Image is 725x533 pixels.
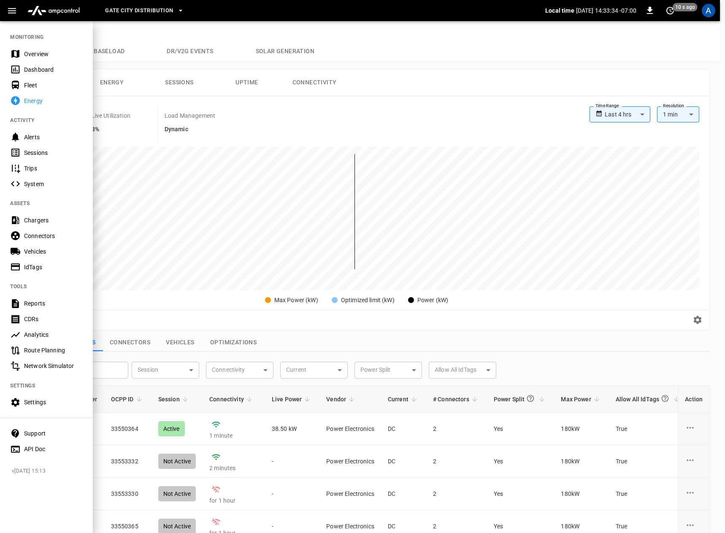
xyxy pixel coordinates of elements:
[24,50,83,58] div: Overview
[24,133,83,141] div: Alerts
[24,445,83,453] div: API Doc
[24,330,83,339] div: Analytics
[24,3,83,19] img: ampcontrol.io logo
[24,65,83,74] div: Dashboard
[24,232,83,240] div: Connectors
[24,180,83,188] div: System
[24,216,83,225] div: Chargers
[24,346,83,354] div: Route Planning
[24,81,83,89] div: Fleet
[663,4,677,17] button: set refresh interval
[576,6,636,15] p: [DATE] 14:33:34 -07:00
[24,362,83,370] div: Network Simulator
[24,315,83,323] div: CDRs
[673,3,698,11] span: 10 s ago
[24,149,83,157] div: Sessions
[12,467,86,476] span: v [DATE] 15:13
[24,398,83,406] div: Settings
[702,4,715,17] div: profile-icon
[545,6,574,15] p: Local time
[24,299,83,308] div: Reports
[24,164,83,173] div: Trips
[24,429,83,438] div: Support
[24,247,83,256] div: Vehicles
[105,6,173,16] span: Gate City Distribution
[24,97,83,105] div: Energy
[24,263,83,271] div: IdTags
